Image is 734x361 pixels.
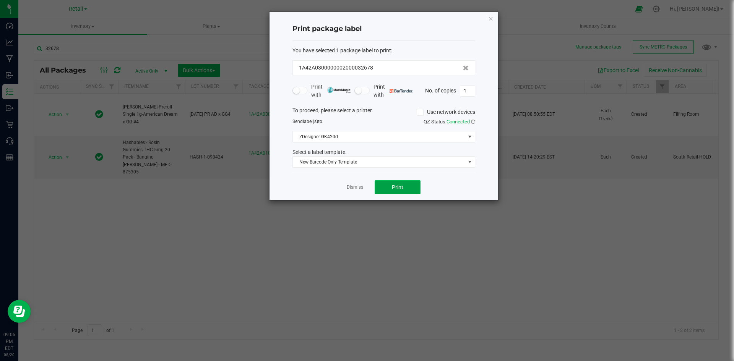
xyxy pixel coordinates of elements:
[287,148,481,156] div: Select a label template.
[8,300,31,323] iframe: Resource center
[292,24,475,34] h4: Print package label
[303,119,318,124] span: label(s)
[293,157,465,167] span: New Barcode Only Template
[311,83,351,99] span: Print with
[373,83,413,99] span: Print with
[292,47,391,53] span: You have selected 1 package label to print
[327,87,351,93] img: mark_magic_cybra.png
[390,89,413,93] img: bartender.png
[287,107,481,118] div: To proceed, please select a printer.
[347,184,363,191] a: Dismiss
[425,87,456,93] span: No. of copies
[447,119,470,125] span: Connected
[375,180,421,194] button: Print
[292,119,323,124] span: Send to:
[293,131,465,142] span: ZDesigner GK420d
[417,108,475,116] label: Use network devices
[392,184,403,190] span: Print
[292,47,475,55] div: :
[299,64,373,72] span: 1A42A0300000002000032678
[424,119,475,125] span: QZ Status:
